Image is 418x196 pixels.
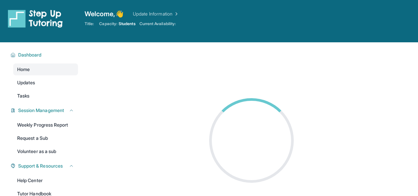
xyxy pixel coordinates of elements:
button: Support & Resources [16,163,74,169]
span: Current Availability: [139,21,176,26]
a: Update Information [133,11,179,17]
span: Capacity: [99,21,117,26]
a: Weekly Progress Report [13,119,78,131]
a: Volunteer as a sub [13,145,78,157]
span: Support & Resources [18,163,63,169]
a: Help Center [13,175,78,186]
span: Dashboard [18,52,42,58]
span: Home [17,66,30,73]
button: Session Management [16,107,74,114]
img: logo [8,9,63,28]
a: Home [13,63,78,75]
span: Updates [17,79,35,86]
img: Chevron Right [172,11,179,17]
button: Dashboard [16,52,74,58]
span: Tasks [17,93,29,99]
span: Welcome, 👋 [85,9,124,19]
a: Tasks [13,90,78,102]
span: Title: [85,21,94,26]
a: Request a Sub [13,132,78,144]
span: Session Management [18,107,64,114]
span: Students [119,21,135,26]
a: Updates [13,77,78,89]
